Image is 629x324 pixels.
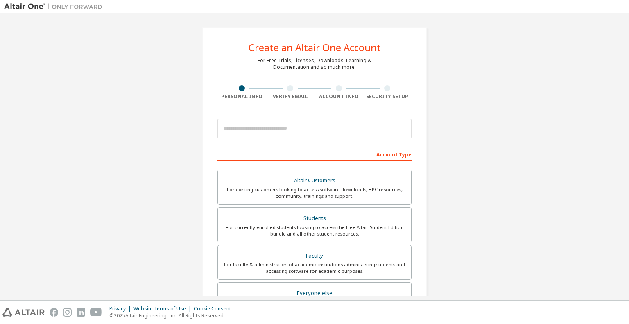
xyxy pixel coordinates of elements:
div: For existing customers looking to access software downloads, HPC resources, community, trainings ... [223,186,406,199]
div: Verify Email [266,93,315,100]
div: Security Setup [363,93,412,100]
div: Cookie Consent [194,306,236,312]
div: Privacy [109,306,133,312]
img: Altair One [4,2,106,11]
div: Personal Info [217,93,266,100]
div: Everyone else [223,288,406,299]
img: altair_logo.svg [2,308,45,317]
img: linkedin.svg [77,308,85,317]
div: For currently enrolled students looking to access the free Altair Student Edition bundle and all ... [223,224,406,237]
div: Account Info [314,93,363,100]
div: Altair Customers [223,175,406,186]
div: Create an Altair One Account [249,43,381,52]
div: For faculty & administrators of academic institutions administering students and accessing softwa... [223,261,406,274]
div: For Free Trials, Licenses, Downloads, Learning & Documentation and so much more. [258,57,371,70]
img: facebook.svg [50,308,58,317]
div: Account Type [217,147,412,161]
img: instagram.svg [63,308,72,317]
p: © 2025 Altair Engineering, Inc. All Rights Reserved. [109,312,236,319]
div: Students [223,213,406,224]
div: Faculty [223,250,406,262]
img: youtube.svg [90,308,102,317]
div: Website Terms of Use [133,306,194,312]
